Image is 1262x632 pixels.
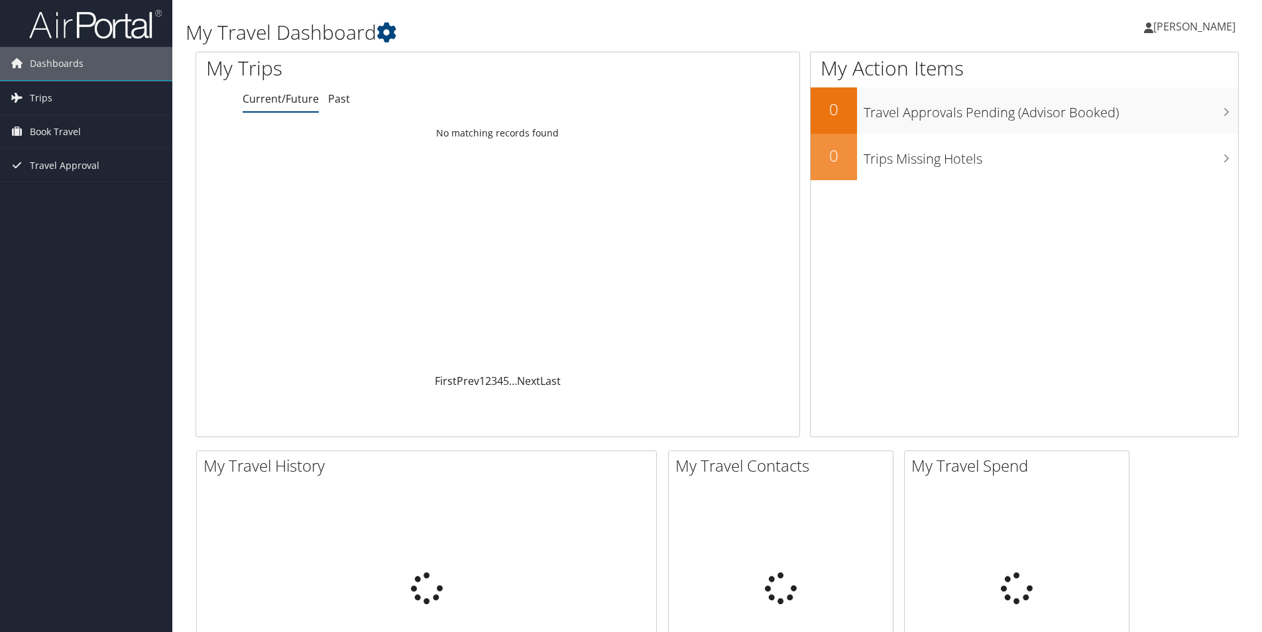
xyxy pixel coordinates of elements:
[1153,19,1235,34] span: [PERSON_NAME]
[911,454,1129,477] h2: My Travel Spend
[29,9,162,40] img: airportal-logo.png
[503,374,509,388] a: 5
[30,115,81,148] span: Book Travel
[457,374,479,388] a: Prev
[435,374,457,388] a: First
[30,81,52,115] span: Trips
[517,374,540,388] a: Next
[479,374,485,388] a: 1
[328,91,350,106] a: Past
[811,134,1238,180] a: 0Trips Missing Hotels
[491,374,497,388] a: 3
[509,374,517,388] span: …
[675,454,893,477] h2: My Travel Contacts
[864,97,1238,122] h3: Travel Approvals Pending (Advisor Booked)
[1144,7,1249,46] a: [PERSON_NAME]
[243,91,319,106] a: Current/Future
[540,374,561,388] a: Last
[30,149,99,182] span: Travel Approval
[30,47,84,80] span: Dashboards
[497,374,503,388] a: 4
[186,19,894,46] h1: My Travel Dashboard
[206,54,538,82] h1: My Trips
[811,98,857,121] h2: 0
[811,87,1238,134] a: 0Travel Approvals Pending (Advisor Booked)
[811,144,857,167] h2: 0
[203,454,656,477] h2: My Travel History
[811,54,1238,82] h1: My Action Items
[196,121,799,145] td: No matching records found
[864,143,1238,168] h3: Trips Missing Hotels
[485,374,491,388] a: 2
